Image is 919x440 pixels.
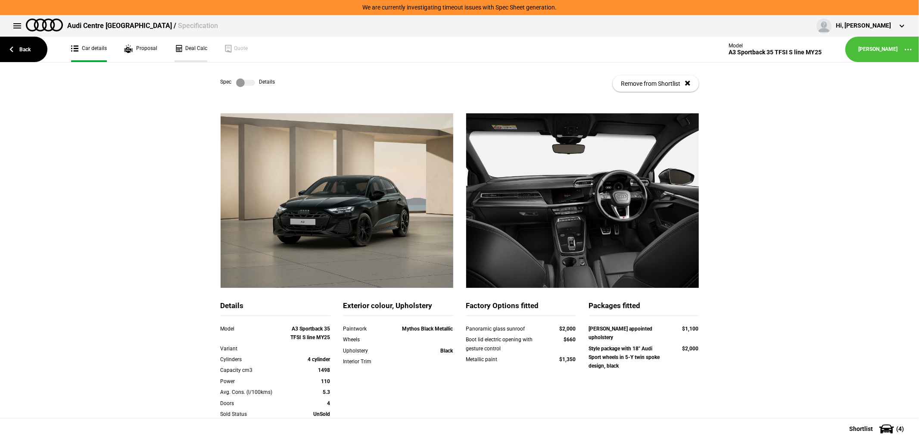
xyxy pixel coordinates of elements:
[221,388,287,396] div: Avg. Cons. (l/100kms)
[221,78,275,87] div: Spec Details
[26,19,63,31] img: audi.png
[314,411,330,417] strong: UnSold
[560,356,576,362] strong: $1,350
[221,355,287,364] div: Cylinders
[466,301,576,316] div: Factory Options fitted
[221,399,287,408] div: Doors
[402,326,453,332] strong: Mythos Black Metallic
[327,400,330,406] strong: 4
[729,49,822,56] div: A3 Sportback 35 TFSI S line MY25
[589,326,653,340] strong: [PERSON_NAME] appointed upholstery
[343,301,453,316] div: Exterior colour, Upholstery
[67,21,218,31] div: Audi Centre [GEOGRAPHIC_DATA] /
[291,326,330,340] strong: A3 Sportback 35 TFSI S line MY25
[323,389,330,395] strong: 5.3
[836,22,891,30] div: Hi, [PERSON_NAME]
[560,326,576,332] strong: $2,000
[71,37,107,62] a: Car details
[613,75,699,92] button: Remove from Shortlist
[682,326,699,332] strong: $1,100
[343,335,387,344] div: Wheels
[343,357,387,366] div: Interior Trim
[308,356,330,362] strong: 4 cylinder
[221,301,330,316] div: Details
[318,367,330,373] strong: 1498
[343,346,387,355] div: Upholstery
[729,43,822,49] div: Model
[124,37,157,62] a: Proposal
[836,418,919,440] button: Shortlist(4)
[682,346,699,352] strong: $2,000
[221,377,287,386] div: Power
[221,410,287,418] div: Sold Status
[466,355,543,364] div: Metallic paint
[896,426,904,432] span: ( 4 )
[221,366,287,374] div: Capacity cm3
[897,39,919,60] button: ...
[858,46,897,53] a: [PERSON_NAME]
[221,344,287,353] div: Variant
[441,348,453,354] strong: Black
[321,378,330,384] strong: 110
[174,37,207,62] a: Deal Calc
[221,325,287,333] div: Model
[849,426,873,432] span: Shortlist
[589,301,699,316] div: Packages fitted
[589,346,660,369] strong: Style package with 18" Audi Sport wheels in 5-Y twin spoke design, black
[466,335,543,353] div: Boot lid electric opening with gesture control
[343,325,387,333] div: Paintwork
[564,337,576,343] strong: $660
[466,325,543,333] div: Panoramic glass sunroof
[178,22,218,30] span: Specification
